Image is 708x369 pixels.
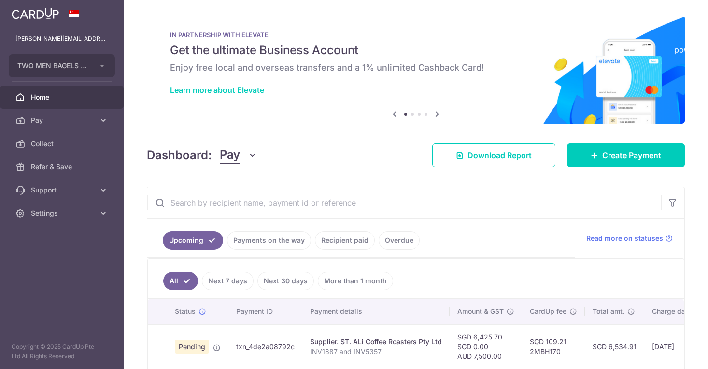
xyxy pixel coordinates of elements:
span: Support [31,185,95,195]
button: TWO MEN BAGELS (NOVENA) PTE. LTD. [9,54,115,77]
a: Create Payment [567,143,685,167]
a: Next 7 days [202,272,254,290]
p: [PERSON_NAME][EMAIL_ADDRESS][DOMAIN_NAME] [15,34,108,44]
span: Pay [220,146,240,164]
td: SGD 109.21 2MBH170 [522,324,585,369]
span: Status [175,307,196,316]
div: Supplier. ST. ALi Coffee Roasters Pty Ltd [310,337,442,347]
span: TWO MEN BAGELS (NOVENA) PTE. LTD. [17,61,89,71]
span: Home [31,92,95,102]
a: More than 1 month [318,272,393,290]
td: SGD 6,534.91 [585,324,644,369]
p: IN PARTNERSHIP WITH ELEVATE [170,31,662,39]
td: SGD 6,425.70 SGD 0.00 AUD 7,500.00 [450,324,522,369]
th: Payment details [302,299,450,324]
th: Payment ID [228,299,302,324]
a: Payments on the way [227,231,311,250]
span: Amount & GST [457,307,504,316]
td: txn_4de2a08792c [228,324,302,369]
span: Pay [31,116,95,125]
span: Pending [175,340,209,354]
p: INV1887 and INV5357 [310,347,442,356]
img: Renovation banner [147,15,685,124]
a: Upcoming [163,231,223,250]
span: Read more on statuses [586,234,663,243]
span: Create Payment [602,149,661,161]
span: Download Report [467,149,532,161]
span: Total amt. [593,307,624,316]
h5: Get the ultimate Business Account [170,43,662,58]
a: Recipient paid [315,231,375,250]
span: Refer & Save [31,162,95,172]
span: CardUp fee [530,307,566,316]
h4: Dashboard: [147,147,212,164]
a: All [163,272,198,290]
a: Overdue [379,231,420,250]
input: Search by recipient name, payment id or reference [147,187,661,218]
button: Pay [220,146,257,164]
img: CardUp [12,8,59,19]
span: Collect [31,139,95,148]
a: Next 30 days [257,272,314,290]
span: Settings [31,208,95,218]
h6: Enjoy free local and overseas transfers and a 1% unlimited Cashback Card! [170,62,662,74]
a: Learn more about Elevate [170,85,264,95]
a: Download Report [432,143,555,167]
a: Read more on statuses [586,234,673,243]
span: Charge date [652,307,692,316]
